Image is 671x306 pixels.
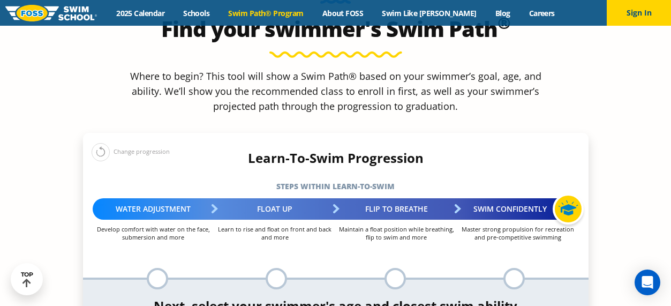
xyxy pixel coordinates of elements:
[93,225,214,241] p: Develop comfort with water on the face, submersion and more
[219,8,313,18] a: Swim Path® Program
[497,12,510,34] sup: ®
[373,8,486,18] a: Swim Like [PERSON_NAME]
[174,8,219,18] a: Schools
[457,198,579,220] div: Swim Confidently
[92,143,170,161] div: Change progression
[214,225,336,241] p: Learn to rise and float on front and back and more
[214,198,336,220] div: Float Up
[519,8,564,18] a: Careers
[107,8,174,18] a: 2025 Calendar
[336,225,457,241] p: Maintain a float position while breathing, flip to swim and more
[486,8,519,18] a: Blog
[313,8,373,18] a: About FOSS
[5,5,97,21] img: FOSS Swim School Logo
[336,198,457,220] div: Flip to Breathe
[126,69,546,114] p: Where to begin? This tool will show a Swim Path® based on your swimmer’s goal, age, and ability. ...
[83,179,589,194] h5: Steps within Learn-to-Swim
[457,225,579,241] p: Master strong propulsion for recreation and pre-competitive swimming
[635,270,660,295] div: Open Intercom Messenger
[83,16,589,42] h2: Find your swimmer's Swim Path
[93,198,214,220] div: Water Adjustment
[21,271,33,288] div: TOP
[83,151,589,166] h4: Learn-To-Swim Progression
